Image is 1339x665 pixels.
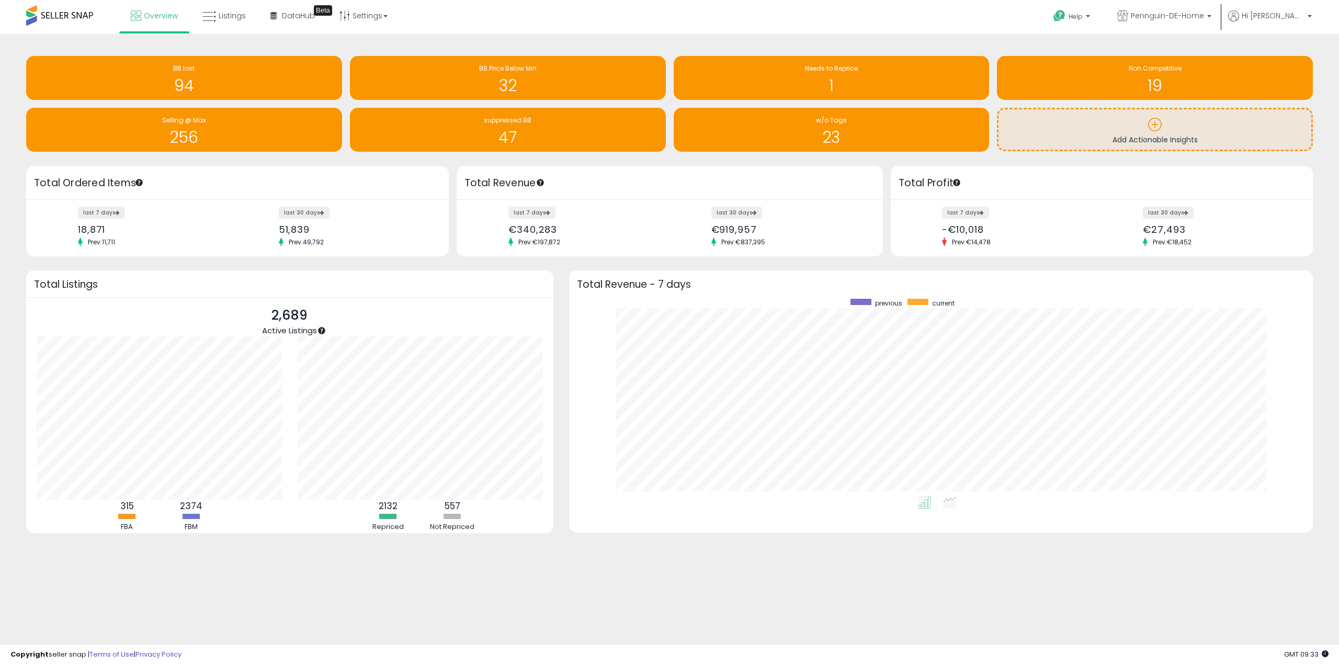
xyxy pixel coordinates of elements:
[479,64,537,73] span: BB Price Below Min
[1131,10,1204,21] span: Pennguin-DE-Home
[508,224,662,235] div: €340,283
[26,108,342,152] a: Selling @ Max 256
[1045,2,1100,34] a: Help
[26,56,342,100] a: BB lost 94
[536,178,545,187] div: Tooltip anchor
[350,108,666,152] a: suppressed BB 47
[162,116,206,125] span: Selling @ Max
[134,178,144,187] div: Tooltip anchor
[83,238,120,246] span: Prev: 11,711
[932,299,955,308] span: current
[577,280,1306,288] h3: Total Revenue - 7 days
[508,207,555,219] label: last 7 days
[355,77,661,94] h1: 32
[674,56,990,100] a: Needs to Reprice 1
[674,108,990,152] a: w/o Tags 23
[875,299,902,308] span: previous
[1069,12,1083,21] span: Help
[816,116,847,125] span: w/o Tags
[679,77,984,94] h1: 1
[1148,238,1197,246] span: Prev: €18,452
[379,500,398,512] b: 2132
[716,238,770,246] span: Prev: €837,395
[421,522,484,532] div: Not Repriced
[679,129,984,146] h1: 23
[1143,207,1194,219] label: last 30 days
[262,306,317,325] p: 2,689
[1242,10,1304,21] span: Hi [PERSON_NAME]
[1002,77,1308,94] h1: 19
[1113,134,1198,145] span: Add Actionable Insights
[317,326,326,335] div: Tooltip anchor
[120,500,134,512] b: 315
[34,176,441,190] h3: Total Ordered Items
[160,522,223,532] div: FBM
[513,238,565,246] span: Prev: €197,872
[279,207,330,219] label: last 30 days
[484,116,531,125] span: suppressed BB
[805,64,858,73] span: Needs to Reprice
[219,10,246,21] span: Listings
[998,109,1311,150] a: Add Actionable Insights
[1143,224,1295,235] div: €27,493
[283,238,329,246] span: Prev: 49,792
[350,56,666,100] a: BB Price Below Min 32
[282,10,315,21] span: DataHub
[355,129,661,146] h1: 47
[279,224,430,235] div: 51,839
[78,207,125,219] label: last 7 days
[711,207,762,219] label: last 30 days
[262,325,317,336] span: Active Listings
[31,129,337,146] h1: 256
[314,5,332,16] div: Tooltip anchor
[144,10,178,21] span: Overview
[464,176,875,190] h3: Total Revenue
[357,522,419,532] div: Repriced
[1053,9,1066,22] i: Get Help
[34,280,546,288] h3: Total Listings
[997,56,1313,100] a: Non Competitive 19
[947,238,996,246] span: Prev: €14,478
[173,64,195,73] span: BB lost
[1228,10,1312,34] a: Hi [PERSON_NAME]
[31,77,337,94] h1: 94
[942,224,1094,235] div: -€10,018
[711,224,865,235] div: €919,957
[96,522,158,532] div: FBA
[78,224,230,235] div: 18,871
[1129,64,1182,73] span: Non Competitive
[180,500,202,512] b: 2374
[952,178,961,187] div: Tooltip anchor
[942,207,989,219] label: last 7 days
[899,176,1306,190] h3: Total Profit
[445,500,460,512] b: 557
